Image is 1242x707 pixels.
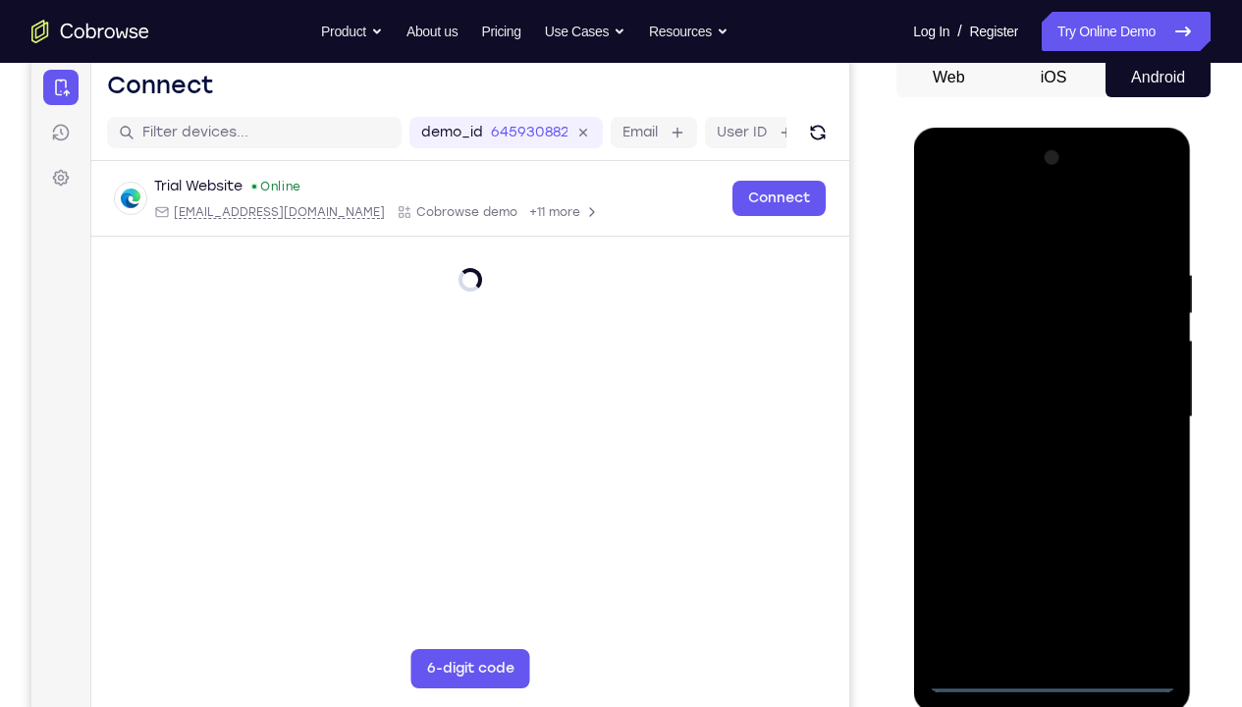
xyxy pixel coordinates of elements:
[219,121,270,136] div: Online
[142,146,353,162] span: web@example.com
[123,119,211,138] div: Trial Website
[649,12,729,51] button: Resources
[1001,58,1107,97] button: iOS
[1042,12,1211,51] a: Try Online Demo
[896,58,1001,97] button: Web
[701,123,794,158] a: Connect
[913,12,949,51] a: Log In
[970,12,1018,51] a: Register
[365,146,486,162] div: App
[481,12,520,51] a: Pricing
[111,65,358,84] input: Filter devices...
[31,20,149,43] a: Go to the home page
[771,59,802,90] button: Refresh
[221,127,225,131] div: New devices found.
[545,12,625,51] button: Use Cases
[321,12,383,51] button: Product
[406,12,458,51] a: About us
[60,103,818,179] div: Open device details
[685,65,735,84] label: User ID
[957,20,961,43] span: /
[123,146,353,162] div: Email
[591,65,626,84] label: Email
[385,146,486,162] span: Cobrowse demo
[498,146,549,162] span: +11 more
[390,65,452,84] label: demo_id
[380,591,499,630] button: 6-digit code
[1106,58,1211,97] button: Android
